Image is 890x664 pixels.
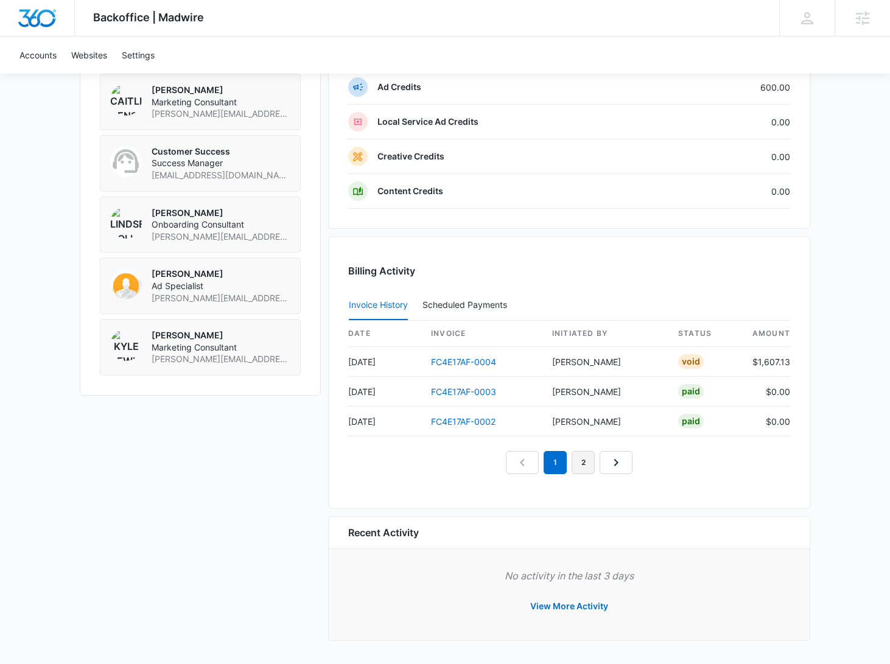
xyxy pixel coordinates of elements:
p: Creative Credits [377,150,444,163]
h6: Recent Activity [348,525,419,540]
td: [DATE] [348,347,421,377]
p: Content Credits [377,185,443,197]
a: FC4E17AF-0002 [431,416,496,427]
td: 0.00 [661,105,790,139]
td: 0.00 [661,139,790,174]
img: Lindsey Collett [110,207,142,239]
th: date [348,321,421,347]
span: Marketing Consultant [152,341,290,354]
td: 0.00 [661,174,790,209]
span: [PERSON_NAME][EMAIL_ADDRESS][PERSON_NAME][DOMAIN_NAME] [152,108,290,120]
p: [PERSON_NAME] [152,207,290,219]
p: Ad Credits [377,81,421,93]
td: [PERSON_NAME] [542,407,668,436]
a: Settings [114,37,162,74]
span: Onboarding Consultant [152,218,290,231]
img: Caitlin Genschoreck [110,84,142,116]
a: FC4E17AF-0003 [431,386,496,397]
a: Page 2 [572,451,595,474]
p: [PERSON_NAME] [152,84,290,96]
td: 600.00 [661,70,790,105]
div: Paid [678,384,704,399]
span: Marketing Consultant [152,96,290,108]
a: Websites [64,37,114,74]
div: Scheduled Payments [422,301,512,309]
img: kyl Davis [110,268,142,299]
td: $0.00 [741,407,790,436]
span: Success Manager [152,157,290,169]
th: status [668,321,741,347]
button: View More Activity [518,592,620,621]
p: Local Service Ad Credits [377,116,478,128]
td: [DATE] [348,407,421,436]
div: Paid [678,414,704,428]
td: [PERSON_NAME] [542,347,668,377]
td: $0.00 [741,377,790,407]
span: [EMAIL_ADDRESS][DOMAIN_NAME] [152,169,290,181]
th: Initiated By [542,321,668,347]
a: Accounts [12,37,64,74]
p: Customer Success [152,145,290,158]
span: Backoffice | Madwire [93,11,204,24]
img: Customer Success [110,145,142,177]
h3: Billing Activity [348,264,790,278]
nav: Pagination [506,451,632,474]
p: No activity in the last 3 days [348,568,790,583]
p: [PERSON_NAME] [152,268,290,280]
span: Ad Specialist [152,280,290,292]
a: FC4E17AF-0004 [431,357,496,367]
div: Void [678,354,704,369]
span: [PERSON_NAME][EMAIL_ADDRESS][DOMAIN_NAME] [152,292,290,304]
em: 1 [544,451,567,474]
span: [PERSON_NAME][EMAIL_ADDRESS][PERSON_NAME][DOMAIN_NAME] [152,353,290,365]
th: invoice [421,321,542,347]
th: amount [741,321,790,347]
img: Kyle Lewis [110,329,142,361]
td: [PERSON_NAME] [542,377,668,407]
p: [PERSON_NAME] [152,329,290,341]
button: Invoice History [349,291,408,320]
td: [DATE] [348,377,421,407]
span: [PERSON_NAME][EMAIL_ADDRESS][PERSON_NAME][DOMAIN_NAME] [152,231,290,243]
a: Next Page [600,451,632,474]
td: $1,607.13 [741,347,790,377]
